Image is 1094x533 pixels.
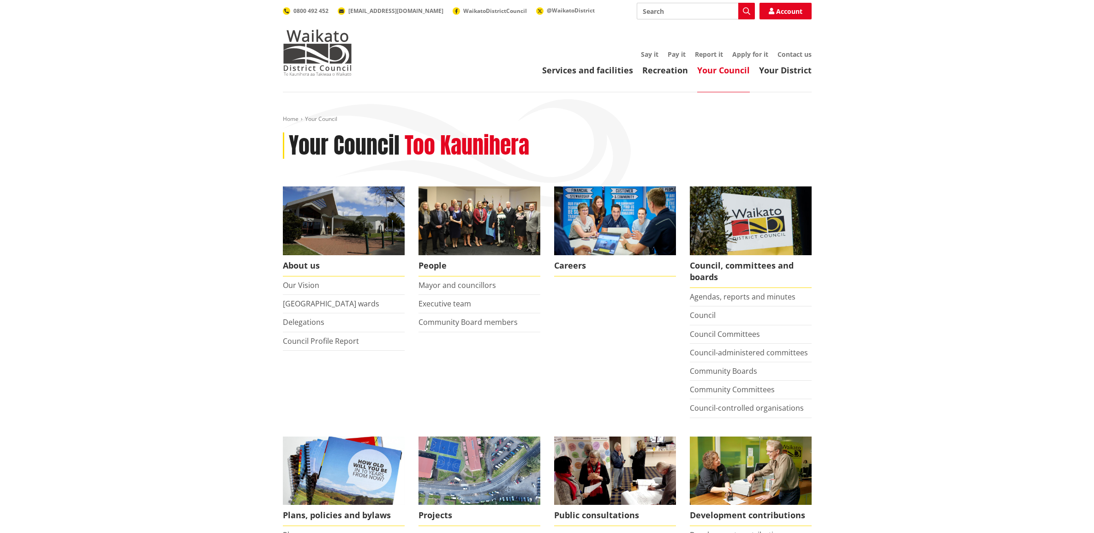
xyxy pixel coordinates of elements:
[283,255,405,276] span: About us
[463,7,527,15] span: WaikatoDistrictCouncil
[554,437,676,527] a: public-consultations Public consultations
[418,317,518,327] a: Community Board members
[690,310,716,320] a: Council
[283,115,812,123] nav: breadcrumb
[283,505,405,526] span: Plans, policies and bylaws
[777,50,812,59] a: Contact us
[690,329,760,339] a: Council Committees
[690,292,795,302] a: Agendas, reports and minutes
[732,50,768,59] a: Apply for it
[283,115,299,123] a: Home
[283,7,329,15] a: 0800 492 452
[405,132,529,159] h2: Too Kaunihera
[418,255,540,276] span: People
[642,65,688,76] a: Recreation
[641,50,658,59] a: Say it
[547,6,595,14] span: @WaikatoDistrict
[554,186,676,255] img: Office staff in meeting - Career page
[418,186,540,276] a: 2022 Council People
[418,186,540,255] img: 2022 Council
[293,7,329,15] span: 0800 492 452
[759,3,812,19] a: Account
[690,437,812,505] img: Fees
[690,437,812,527] a: FInd out more about fees and fines here Development contributions
[283,299,379,309] a: [GEOGRAPHIC_DATA] wards
[418,437,540,527] a: Projects
[418,437,540,505] img: DJI_0336
[418,505,540,526] span: Projects
[690,403,804,413] a: Council-controlled organisations
[418,280,496,290] a: Mayor and councillors
[283,30,352,76] img: Waikato District Council - Te Kaunihera aa Takiwaa o Waikato
[637,3,755,19] input: Search input
[668,50,686,59] a: Pay it
[283,336,359,346] a: Council Profile Report
[283,280,319,290] a: Our Vision
[283,437,405,527] a: We produce a number of plans, policies and bylaws including the Long Term Plan Plans, policies an...
[418,299,471,309] a: Executive team
[536,6,595,14] a: @WaikatoDistrict
[690,505,812,526] span: Development contributions
[283,317,324,327] a: Delegations
[542,65,633,76] a: Services and facilities
[690,255,812,288] span: Council, committees and boards
[697,65,750,76] a: Your Council
[283,186,405,276] a: WDC Building 0015 About us
[453,7,527,15] a: WaikatoDistrictCouncil
[690,186,812,288] a: Waikato-District-Council-sign Council, committees and boards
[695,50,723,59] a: Report it
[554,437,676,505] img: public-consultations
[690,366,757,376] a: Community Boards
[305,115,337,123] span: Your Council
[690,347,808,358] a: Council-administered committees
[348,7,443,15] span: [EMAIL_ADDRESS][DOMAIN_NAME]
[289,132,400,159] h1: Your Council
[554,505,676,526] span: Public consultations
[283,437,405,505] img: Long Term Plan
[554,186,676,276] a: Careers
[690,186,812,255] img: Waikato-District-Council-sign
[283,186,405,255] img: WDC Building 0015
[690,384,775,395] a: Community Committees
[554,255,676,276] span: Careers
[338,7,443,15] a: [EMAIL_ADDRESS][DOMAIN_NAME]
[759,65,812,76] a: Your District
